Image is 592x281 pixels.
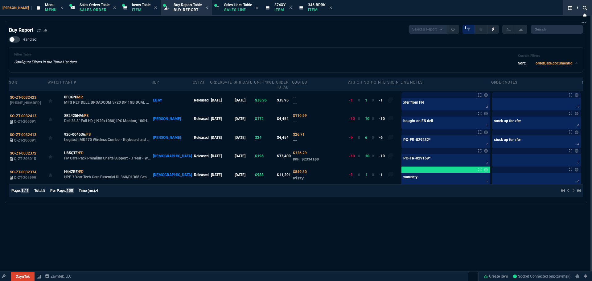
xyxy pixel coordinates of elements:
td: -6 [378,128,387,147]
nx-icon: Close Tab [289,6,292,10]
div: -1 [349,172,353,178]
h6: Current Filters [518,54,578,58]
input: Search [531,25,583,34]
div: ATS [348,80,355,85]
div: hide [582,80,591,85]
code: orderDate,documentId [536,61,573,65]
span: H44ZBE [64,169,78,175]
div: Line Notes [401,80,423,85]
span: Quoted Cost [293,151,307,155]
td: [DEMOGRAPHIC_DATA] [152,147,192,165]
td: Released [193,147,210,165]
td: $172 [254,110,276,128]
td: Released [193,110,210,128]
td: -10 [378,110,387,128]
a: Create Item [481,272,511,281]
p: Configure Filters in the Table Headers [14,59,76,65]
td: -1 [378,91,387,110]
span: 374XY [274,3,286,7]
td: $35.95 [254,91,276,110]
div: NTB [378,80,386,85]
td: [PERSON_NAME] [152,110,192,128]
td: $35.95 [276,91,292,110]
span: SE2425HM [64,113,83,118]
div: SO [364,80,369,85]
p: Sort: [518,60,526,66]
td: $33,400 [276,147,292,165]
td: [DATE] [234,147,254,165]
span: D&H 92334168 [293,157,319,161]
p: Item [308,7,326,12]
td: $11,291 [276,165,292,184]
td: $195 [254,147,276,165]
a: /ED [78,169,84,175]
span: U85QTE [64,150,78,156]
span: 0 [358,98,360,102]
td: Dell 23.8" Full HD (1920x1080) IPS Monitor, 100Hz, HDMI/VGA [63,110,152,128]
nx-icon: Search [575,4,584,12]
div: unitPrice [254,80,274,85]
nx-icon: Close Tab [256,6,258,10]
span: Items Table [132,3,150,7]
span: -- [293,119,297,124]
td: HPE 3 Year Tech Care Essential DL360/DL365 Gen11 Smart Choice Service 24x7 [63,165,152,184]
div: Add to Watchlist [48,133,62,142]
div: OH [357,80,362,85]
td: [DATE] [234,165,254,184]
td: [DATE] [210,128,234,147]
span: Page: [11,188,21,193]
p: Item [274,7,286,12]
div: -1 [349,97,353,103]
span: Q-ZT-205999 [14,176,36,180]
nx-icon: Close Workbench [580,12,589,19]
nx-icon: Open New Tab [582,20,586,26]
nx-icon: Close Tab [154,6,157,10]
span: [PHONE_NUMBER] [10,101,41,105]
span: 0 [358,117,360,121]
span: Q-ZT-206091 [14,138,36,143]
div: oStat [193,80,205,85]
span: Quoted Cost [293,95,296,99]
span: SO-ZT-0032423 [10,95,36,100]
div: Add to Watchlist [48,96,62,105]
td: Logitech MK270 Wireless Combo - Keyboard and mouse set - wireless - 2.4 GHz - English [63,128,152,147]
span: Per Page: [50,188,66,193]
div: Watch [47,80,61,85]
span: SO-ZT-0032413 [10,133,36,137]
span: 1 / 1 [21,188,29,193]
td: EBAY [152,91,192,110]
nx-icon: Close Tab [329,6,332,10]
td: [DATE] [210,110,234,128]
h6: Filter Table [14,52,76,57]
span: Sales Orders Table [80,3,109,7]
div: -10 [349,153,355,159]
span: 345-BDRK [308,3,326,7]
div: shipDate [234,80,253,85]
td: HP Care Pack Premium Onsite Support - 3 Year - Warranty [63,147,152,165]
span: 5 [43,188,45,193]
p: Sales Line [224,7,252,12]
p: Menu [45,7,57,12]
td: -10 [378,147,387,165]
p: Sales Order [80,7,109,12]
td: $4,454 [276,128,292,147]
a: /MR [76,94,83,100]
h4: Buy Report [9,27,33,34]
span: Q-ZT-206015 [14,157,36,161]
div: -10 [349,116,355,122]
td: $988 [254,165,276,184]
span: SO-ZT-0032413 [10,114,36,118]
td: -1 [378,165,387,184]
span: Buy Report Table [174,3,202,7]
div: PO [371,80,376,85]
span: Sales Lines Table [224,3,252,7]
div: Order Notes [491,80,517,85]
span: Quoted Cost [293,170,307,174]
div: Order Total [276,80,290,90]
div: Part # [63,80,76,85]
p: HP Care Pack Premium Onsite Support - 3 Year - Warranty [64,156,151,161]
span: Q-ZT-206091 [14,119,36,124]
p: Logitech MK270 Wireless Combo - Keyboard and mouse set - wireless - 2.4 GHz - English [64,137,151,142]
td: [DATE] [210,91,234,110]
td: $4,454 [276,110,292,128]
